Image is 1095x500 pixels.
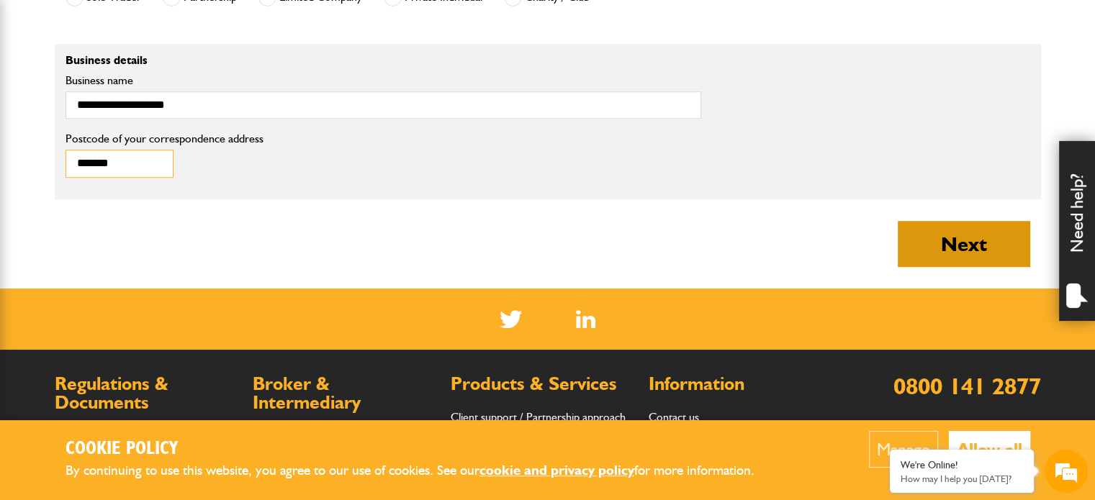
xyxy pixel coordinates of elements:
[893,372,1041,400] a: 0800 141 2877
[66,75,701,86] label: Business name
[236,7,271,42] div: Minimize live chat window
[576,310,595,328] a: LinkedIn
[19,176,263,207] input: Enter your email address
[66,55,701,66] p: Business details
[66,460,778,482] p: By continuing to use this website, you agree to our use of cookies. See our for more information.
[649,375,832,394] h2: Information
[253,375,436,412] h2: Broker & Intermediary
[451,375,634,394] h2: Products & Services
[649,410,699,424] a: Contact us
[898,221,1030,267] button: Next
[1059,141,1095,321] div: Need help?
[66,438,778,460] h2: Cookie Policy
[901,473,1023,484] p: How may I help you today?
[869,431,938,468] button: Manage
[24,80,60,100] img: d_20077148190_company_1631870298795_20077148190
[75,81,242,99] div: Chat with us now
[196,391,261,411] em: Start Chat
[479,462,634,478] a: cookie and privacy policy
[19,133,263,165] input: Enter your last name
[576,310,595,328] img: Linked In
[500,310,522,328] img: Twitter
[19,218,263,250] input: Enter your phone number
[901,459,1023,471] div: We're Online!
[949,431,1030,468] button: Allow all
[66,133,285,145] label: Postcode of your correspondence address
[451,410,626,424] a: Client support / Partnership approach
[55,375,238,412] h2: Regulations & Documents
[19,260,263,379] textarea: Type your message and hit 'Enter'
